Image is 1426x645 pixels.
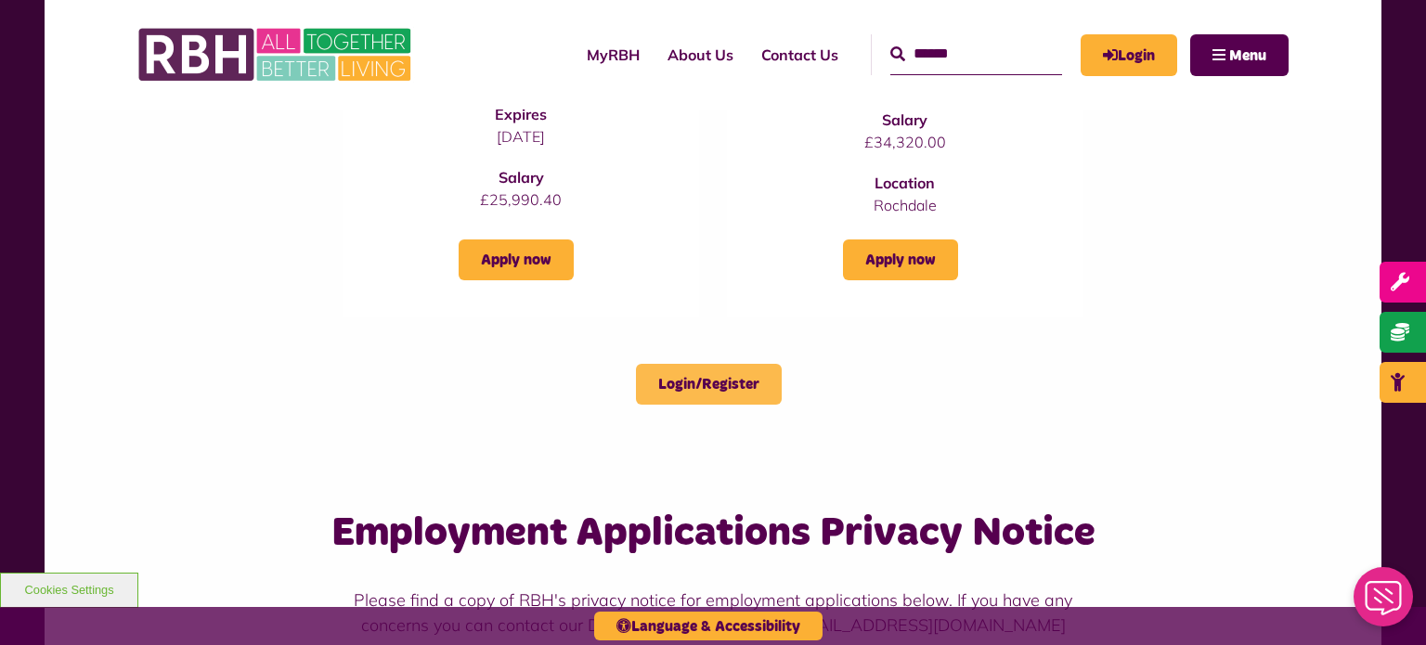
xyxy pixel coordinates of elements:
[330,587,1097,638] p: Please find a copy of RBH's privacy notice for employment applications below. If you have any con...
[459,239,574,280] a: Apply now
[764,194,1045,216] p: Rochdale
[1229,48,1266,63] span: Menu
[137,19,416,91] img: RBH
[636,364,782,405] a: Login/Register
[654,30,747,80] a: About Us
[1081,34,1177,76] a: MyRBH
[495,105,547,123] strong: Expires
[1342,561,1426,645] iframe: Netcall Web Assistant for live chat
[381,125,662,148] p: [DATE]
[330,507,1097,560] h3: Employment Applications Privacy Notice
[381,188,662,211] p: £25,990.40
[843,239,958,280] a: Apply now
[573,30,654,80] a: MyRBH
[499,168,544,187] strong: Salary
[882,110,927,129] strong: Salary
[890,34,1062,74] input: Search
[747,30,852,80] a: Contact Us
[764,131,1045,153] p: £34,320.00
[594,612,823,640] button: Language & Accessibility
[875,174,935,192] strong: Location
[1190,34,1289,76] button: Navigation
